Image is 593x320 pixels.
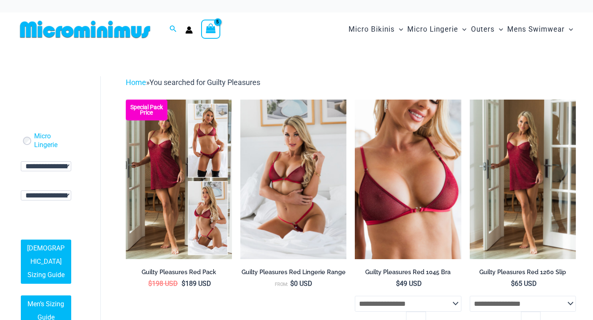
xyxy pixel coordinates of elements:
a: Guilty Pleasures Red Lingerie Range [240,268,346,279]
span: $ [148,280,152,287]
img: MM SHOP LOGO FLAT [17,20,154,39]
span: Menu Toggle [458,19,466,40]
span: $ [511,280,515,287]
a: Micro BikinisMenu ToggleMenu Toggle [346,17,405,42]
select: wpc-taxonomy-pa_color-745992 [21,190,71,200]
img: Guilty Pleasures Red 1045 Bra 01 [355,100,461,259]
img: Guilty Pleasures Red Collection Pack F [126,100,232,259]
a: Guilty Pleasures Red 1260 Slip 01Guilty Pleasures Red 1260 Slip 02Guilty Pleasures Red 1260 Slip 02 [470,100,576,259]
a: Mens SwimwearMenu ToggleMenu Toggle [505,17,575,42]
a: View Shopping Cart, 5 items [201,20,220,39]
bdi: 0 USD [290,280,312,287]
span: » [126,78,260,87]
span: Micro Lingerie [407,19,458,40]
a: Search icon link [169,24,177,35]
b: Special Pack Price [126,105,167,115]
a: Guilty Pleasures Red 1045 Bra [355,268,461,279]
span: Menu Toggle [395,19,403,40]
a: Guilty Pleasures Red Pack [126,268,232,279]
a: Guilty Pleasures Red Collection Pack F Guilty Pleasures Red Collection Pack BGuilty Pleasures Red... [126,100,232,259]
a: Guilty Pleasures Red 1045 Bra 01Guilty Pleasures Red 1045 Bra 02Guilty Pleasures Red 1045 Bra 02 [355,100,461,259]
bdi: 198 USD [148,280,178,287]
bdi: 189 USD [182,280,211,287]
bdi: 49 USD [396,280,422,287]
h2: Guilty Pleasures Red Pack [126,268,232,276]
a: [DEMOGRAPHIC_DATA] Sizing Guide [21,240,71,284]
a: Account icon link [185,26,193,34]
h2: Guilty Pleasures Red 1260 Slip [470,268,576,276]
a: OutersMenu ToggleMenu Toggle [469,17,505,42]
h2: Guilty Pleasures Red 1045 Bra [355,268,461,276]
span: Menu Toggle [565,19,573,40]
span: From: [275,282,288,287]
h2: Guilty Pleasures Red Lingerie Range [240,268,346,276]
a: Home [126,78,146,87]
span: $ [290,280,294,287]
span: You searched for Guilty Pleasures [149,78,260,87]
a: Micro LingerieMenu ToggleMenu Toggle [405,17,468,42]
nav: Site Navigation [345,15,576,43]
bdi: 65 USD [511,280,537,287]
select: wpc-taxonomy-pa_fabric-type-745991 [21,161,71,171]
img: Guilty Pleasures Red 1260 Slip 01 [470,100,576,259]
a: Guilty Pleasures Red 1260 Slip [470,268,576,279]
span: $ [182,280,185,287]
span: Micro Bikinis [349,19,395,40]
span: Outers [471,19,495,40]
span: Menu Toggle [495,19,503,40]
a: Guilty Pleasures Red 1045 Bra 689 Micro 05Guilty Pleasures Red 1045 Bra 689 Micro 06Guilty Pleasu... [240,100,346,259]
span: $ [396,280,400,287]
span: Mens Swimwear [507,19,565,40]
a: Micro Lingerie [34,132,70,150]
img: Guilty Pleasures Red 1045 Bra 689 Micro 05 [240,100,346,259]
